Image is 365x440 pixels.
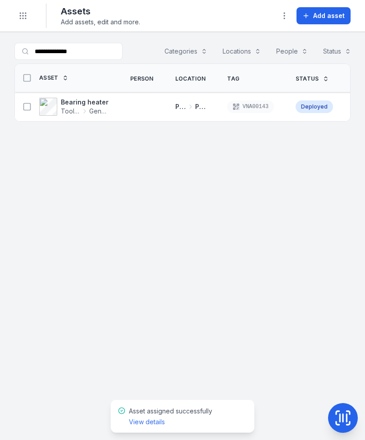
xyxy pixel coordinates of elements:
a: Asset [39,74,68,82]
button: People [270,43,314,60]
span: Tag [227,75,239,82]
button: Add asset [297,7,351,24]
span: Tool Kits [61,107,80,116]
a: Bearing heaterTool KitsGeneral Tools [39,98,109,116]
button: Locations [217,43,267,60]
span: Asset assigned successfully [129,407,212,426]
span: Picton - [GEOGRAPHIC_DATA] [195,102,206,111]
a: Picton Workshops & BaysPicton - [GEOGRAPHIC_DATA] [175,102,205,111]
strong: Bearing heater [61,98,109,107]
div: VNA00143 [227,100,274,113]
span: General Tools [89,107,109,116]
button: Toggle navigation [14,7,32,24]
span: Add asset [313,11,345,20]
a: Status [296,75,329,82]
span: Status [296,75,319,82]
span: Asset [39,74,59,82]
button: Status [317,43,357,60]
a: View details [129,417,165,426]
span: Person [130,75,154,82]
span: Picton Workshops & Bays [175,102,186,111]
button: Categories [159,43,213,60]
span: Add assets, edit and more. [61,18,140,27]
div: Deployed [296,100,333,113]
span: Location [175,75,205,82]
h2: Assets [61,5,140,18]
